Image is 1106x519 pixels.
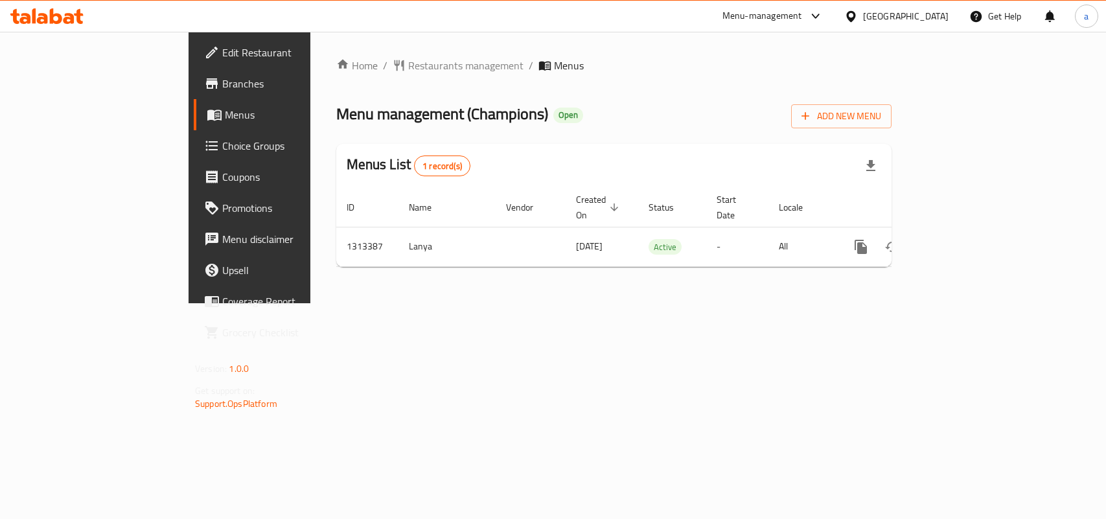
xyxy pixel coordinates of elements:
[717,192,753,223] span: Start Date
[195,360,227,377] span: Version:
[649,240,682,255] span: Active
[194,68,373,99] a: Branches
[222,200,363,216] span: Promotions
[415,160,470,172] span: 1 record(s)
[855,150,886,181] div: Export file
[835,188,980,227] th: Actions
[225,107,363,122] span: Menus
[222,138,363,154] span: Choice Groups
[195,382,255,399] span: Get support on:
[347,200,371,215] span: ID
[222,325,363,340] span: Grocery Checklist
[336,58,892,73] nav: breadcrumb
[398,227,496,266] td: Lanya
[194,224,373,255] a: Menu disclaimer
[229,360,249,377] span: 1.0.0
[222,294,363,309] span: Coverage Report
[222,231,363,247] span: Menu disclaimer
[194,286,373,317] a: Coverage Report
[194,130,373,161] a: Choice Groups
[383,58,387,73] li: /
[195,395,277,412] a: Support.OpsPlatform
[649,239,682,255] div: Active
[506,200,550,215] span: Vendor
[576,238,603,255] span: [DATE]
[194,37,373,68] a: Edit Restaurant
[194,317,373,348] a: Grocery Checklist
[722,8,802,24] div: Menu-management
[706,227,768,266] td: -
[801,108,881,124] span: Add New Menu
[846,231,877,262] button: more
[347,155,470,176] h2: Menus List
[336,99,548,128] span: Menu management ( Champions )
[554,58,584,73] span: Menus
[393,58,524,73] a: Restaurants management
[529,58,533,73] li: /
[336,188,980,267] table: enhanced table
[414,156,470,176] div: Total records count
[222,169,363,185] span: Coupons
[222,76,363,91] span: Branches
[194,255,373,286] a: Upsell
[779,200,820,215] span: Locale
[194,161,373,192] a: Coupons
[222,262,363,278] span: Upsell
[649,200,691,215] span: Status
[576,192,623,223] span: Created On
[863,9,949,23] div: [GEOGRAPHIC_DATA]
[553,110,583,121] span: Open
[553,108,583,123] div: Open
[408,58,524,73] span: Restaurants management
[791,104,892,128] button: Add New Menu
[877,231,908,262] button: Change Status
[768,227,835,266] td: All
[194,192,373,224] a: Promotions
[222,45,363,60] span: Edit Restaurant
[194,99,373,130] a: Menus
[1084,9,1089,23] span: a
[409,200,448,215] span: Name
